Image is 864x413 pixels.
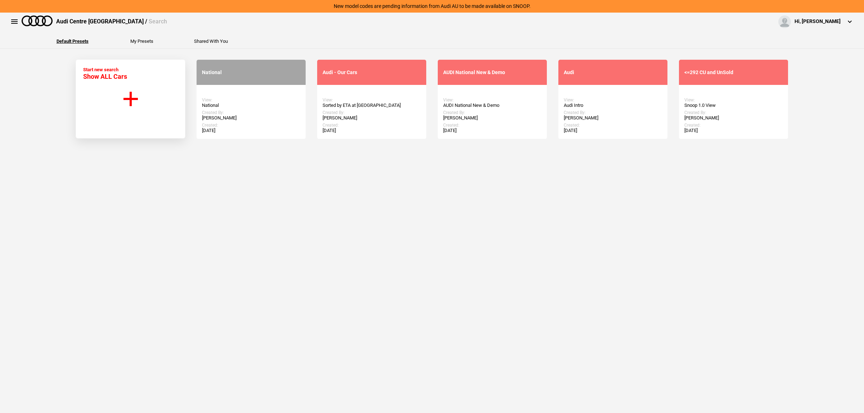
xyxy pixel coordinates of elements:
[443,110,541,115] div: Created By:
[684,110,783,115] div: Created By:
[323,128,421,133] div: [DATE]
[684,128,783,133] div: [DATE]
[564,69,662,76] div: Audi
[443,69,541,76] div: AUDI National New & Demo
[323,103,421,108] div: Sorted by ETA at [GEOGRAPHIC_DATA]
[443,123,541,128] div: Created:
[564,115,662,121] div: [PERSON_NAME]
[57,39,89,44] button: Default Presets
[564,128,662,133] div: [DATE]
[684,123,783,128] div: Created:
[323,123,421,128] div: Created:
[564,123,662,128] div: Created:
[76,59,185,139] button: Start new search Show ALL Cars
[83,73,127,80] span: Show ALL Cars
[56,18,167,26] div: Audi Centre [GEOGRAPHIC_DATA] /
[194,39,228,44] button: Shared With You
[684,103,783,108] div: Snoop 1.0 View
[684,115,783,121] div: [PERSON_NAME]
[443,97,541,103] div: View:
[202,103,300,108] div: National
[130,39,153,44] button: My Presets
[323,69,421,76] div: Audi - Our Cars
[149,18,167,25] span: Search
[323,97,421,103] div: View:
[443,115,541,121] div: [PERSON_NAME]
[443,103,541,108] div: AUDI National New & Demo
[684,97,783,103] div: View:
[564,103,662,108] div: Audi Intro
[202,110,300,115] div: Created By:
[22,15,53,26] img: audi.png
[202,128,300,133] div: [DATE]
[323,115,421,121] div: [PERSON_NAME]
[795,18,841,25] div: Hi, [PERSON_NAME]
[684,69,783,76] div: <=292 CU and UnSold
[202,97,300,103] div: View:
[202,123,300,128] div: Created:
[323,110,421,115] div: Created By:
[83,67,127,80] div: Start new search
[564,97,662,103] div: View:
[443,128,541,133] div: [DATE]
[564,110,662,115] div: Created By:
[202,69,300,76] div: National
[202,115,300,121] div: [PERSON_NAME]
